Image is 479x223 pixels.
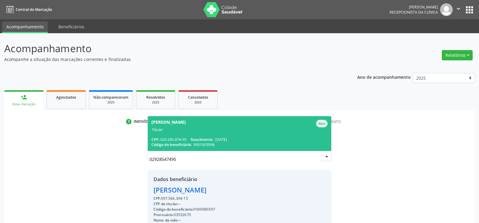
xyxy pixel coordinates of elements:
[151,137,328,142] div: 029.285.474-95
[154,207,193,212] span: Código do beneficiário:
[154,176,237,183] div: Dados beneficiário
[154,196,161,201] span: CPF:
[4,41,334,56] p: Acompanhamento
[154,218,237,223] div: --
[54,21,89,32] a: Beneficiários
[154,201,178,206] span: CPF do titular:
[154,196,237,201] div: 097.566.394-15
[440,3,453,16] img: img
[134,119,154,124] div: Indivíduo
[154,185,237,195] div: [PERSON_NAME]
[8,102,39,107] div: Nova marcação
[188,95,208,100] span: Cancelados
[56,95,76,100] span: Agendados
[126,119,131,124] div: 1
[442,50,473,60] button: Relatórios
[151,137,159,142] span: CPF:
[154,212,237,218] div: 03532670
[183,100,213,105] div: 2025
[2,21,48,33] a: Acompanhamento
[16,7,52,12] span: Central de Marcação
[193,142,215,147] span: 9001003998
[215,137,227,142] span: [DATE]
[191,137,213,142] span: Nascimento:
[151,142,192,147] span: Código do beneficiário:
[357,73,411,81] p: Ano de acompanhamento
[154,212,174,217] span: Prontuário:
[146,95,165,100] span: Resolvidos
[154,207,237,212] div: 9000089397
[319,122,325,126] small: Ativo
[453,3,464,16] button: 
[141,100,171,105] div: 2025
[151,127,328,132] div: Titular
[4,5,52,14] a: Central de Marcação
[93,100,128,105] div: 2025
[4,56,334,62] p: Acompanhe a situação das marcações correntes e finalizadas
[390,10,438,15] span: Recepcionista da clínica
[390,5,438,10] div: [PERSON_NAME]
[151,120,186,127] div: [PERSON_NAME]
[150,153,319,165] input: Busque por nome, código ou CPF
[455,5,462,12] i: 
[464,5,475,15] button: apps
[21,94,27,100] div: person_add
[93,95,128,100] span: Não compareceram
[154,218,179,223] span: Nome da mãe:
[154,201,237,207] div: --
